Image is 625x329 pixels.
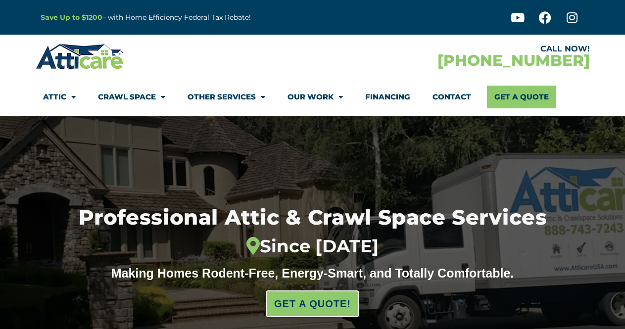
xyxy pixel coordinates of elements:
a: Contact [433,86,471,108]
a: Financing [365,86,410,108]
a: GET A QUOTE! [266,290,359,317]
a: Other Services [188,86,265,108]
nav: Menu [43,86,582,108]
a: Crawl Space [98,86,165,108]
a: Attic [43,86,76,108]
span: GET A QUOTE! [274,294,351,314]
h1: Professional Attic & Crawl Space Services [30,207,594,257]
a: Save Up to $1200 [41,13,102,22]
a: Our Work [288,86,343,108]
div: CALL NOW! [313,45,590,53]
a: Get A Quote [487,86,556,108]
p: – with Home Efficiency Federal Tax Rebate! [41,12,361,23]
div: Making Homes Rodent-Free, Energy-Smart, and Totally Comfortable. [93,266,533,281]
div: Since [DATE] [30,235,594,257]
